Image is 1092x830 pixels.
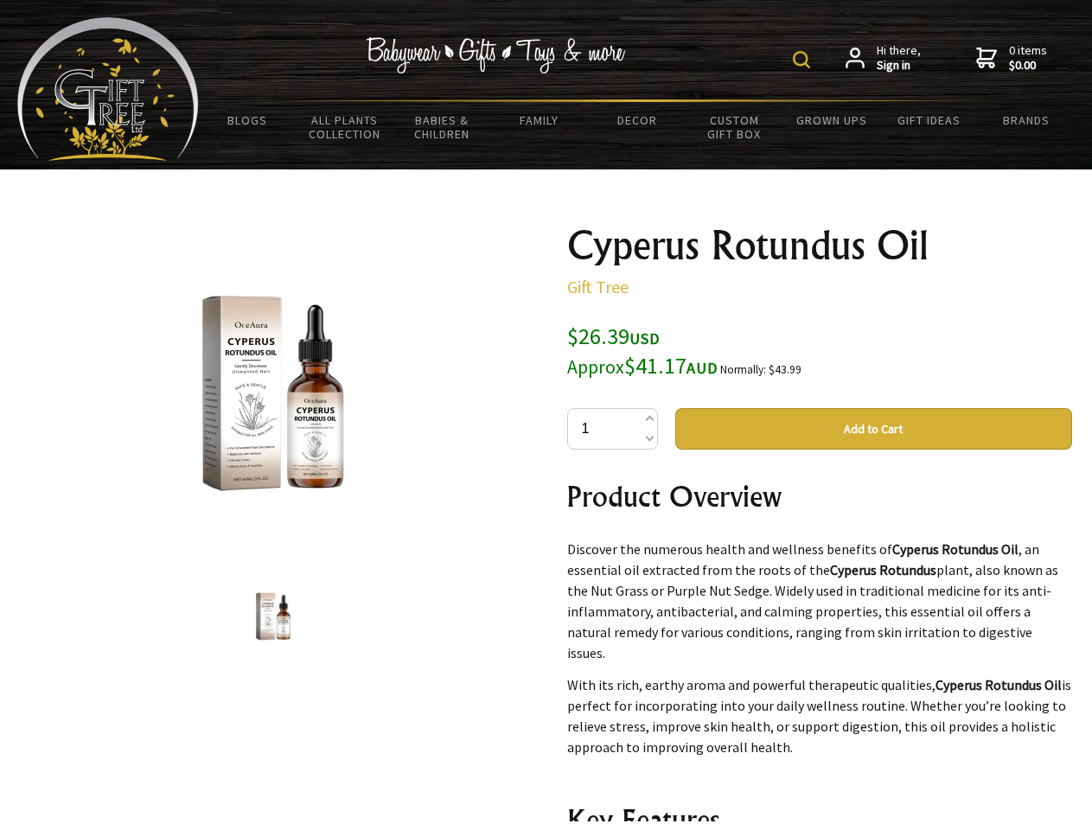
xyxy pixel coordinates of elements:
[629,329,660,348] span: USD
[675,408,1072,450] button: Add to Cart
[978,102,1076,138] a: Brands
[1009,42,1047,73] span: 0 items
[199,102,297,138] a: BLOGS
[793,51,810,68] img: product search
[567,674,1072,757] p: With its rich, earthy aroma and powerful therapeutic qualities, is perfect for incorporating into...
[393,102,491,152] a: Babies & Children
[686,358,718,378] span: AUD
[567,539,1072,663] p: Discover the numerous health and wellness benefits of , an essential oil extracted from the roots...
[880,102,978,138] a: Gift Ideas
[830,561,936,578] strong: Cyperus Rotundus
[686,102,783,152] a: Custom Gift Box
[877,58,921,73] strong: Sign in
[976,43,1047,73] a: 0 items$0.00
[567,225,1072,266] h1: Cyperus Rotundus Oil
[567,322,718,380] span: $26.39 $41.17
[17,17,199,161] img: Babyware - Gifts - Toys and more...
[877,43,921,73] span: Hi there,
[567,276,629,297] a: Gift Tree
[138,259,408,528] img: Cyperus Rotundus Oil
[782,102,880,138] a: Grown Ups
[491,102,589,138] a: Family
[240,584,306,649] img: Cyperus Rotundus Oil
[720,362,801,377] small: Normally: $43.99
[892,540,1019,558] strong: Cyperus Rotundus Oil
[367,37,626,73] img: Babywear - Gifts - Toys & more
[567,355,624,379] small: Approx
[567,476,1072,517] h2: Product Overview
[846,43,921,73] a: Hi there,Sign in
[936,676,1062,693] strong: Cyperus Rotundus Oil
[588,102,686,138] a: Decor
[297,102,394,152] a: All Plants Collection
[1009,58,1047,73] strong: $0.00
